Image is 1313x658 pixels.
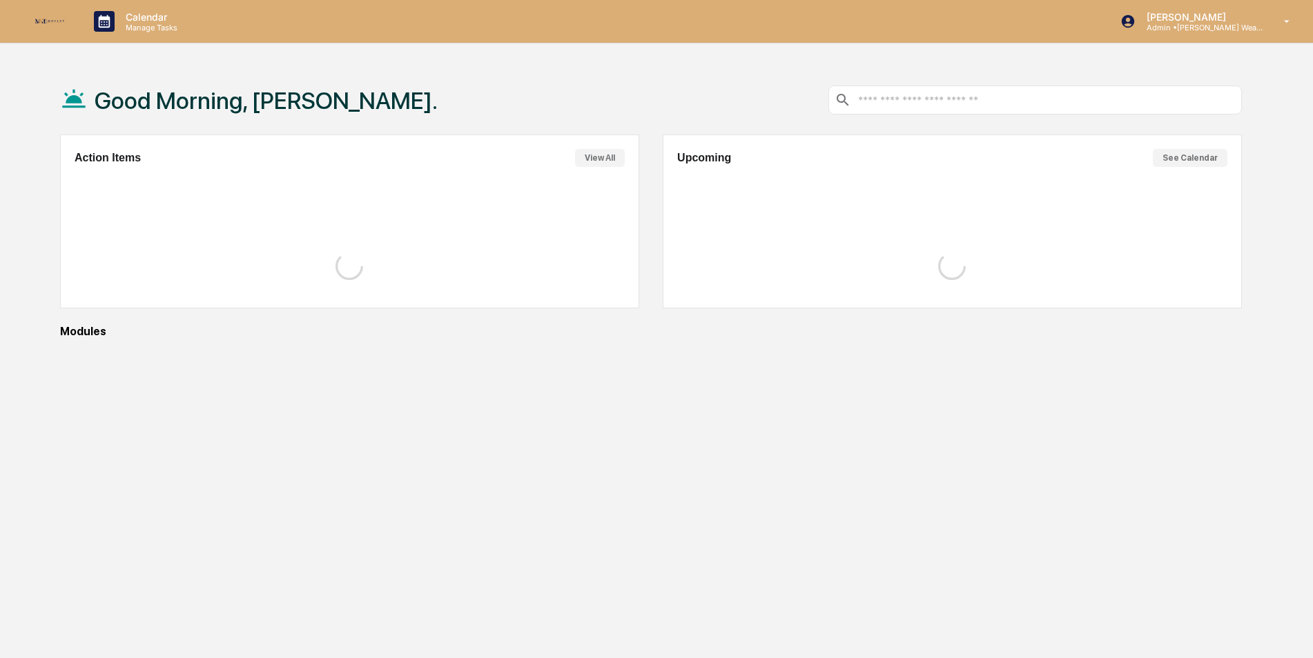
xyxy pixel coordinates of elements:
button: View All [575,149,625,167]
img: logo [33,17,66,26]
h1: Good Morning, [PERSON_NAME]. [95,87,438,114]
div: Modules [60,325,1242,338]
h2: Action Items [75,152,141,164]
button: See Calendar [1153,149,1227,167]
p: [PERSON_NAME] [1136,11,1264,23]
p: Manage Tasks [115,23,184,32]
p: Calendar [115,11,184,23]
p: Admin • [PERSON_NAME] Wealth [1136,23,1264,32]
h2: Upcoming [677,152,731,164]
